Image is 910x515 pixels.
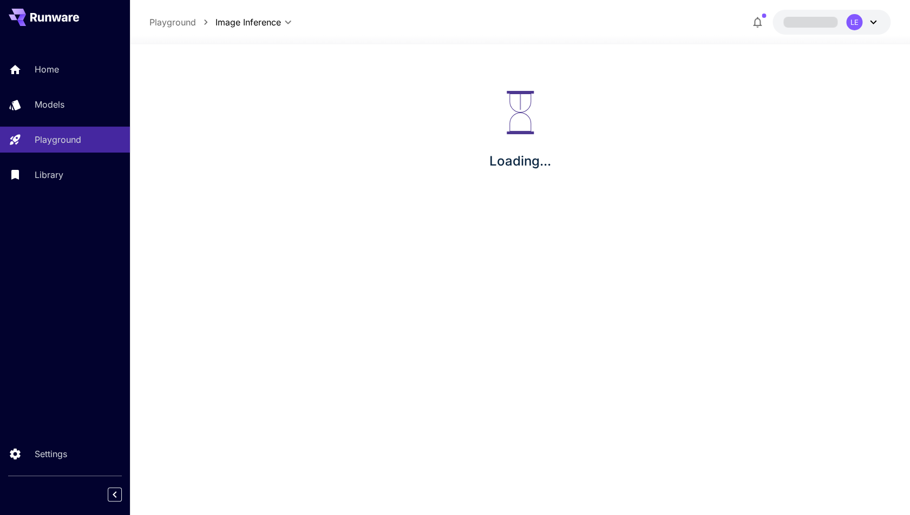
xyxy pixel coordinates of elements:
p: Settings [35,447,67,460]
a: Playground [149,16,196,29]
p: Playground [35,133,81,146]
p: Library [35,168,63,181]
p: Home [35,63,59,76]
p: Models [35,98,64,111]
div: LE [846,14,862,30]
button: Collapse sidebar [108,487,122,501]
p: Loading... [489,151,551,171]
button: LE [772,10,891,35]
nav: breadcrumb [149,16,215,29]
span: Image Inference [215,16,281,29]
div: Collapse sidebar [116,485,130,504]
